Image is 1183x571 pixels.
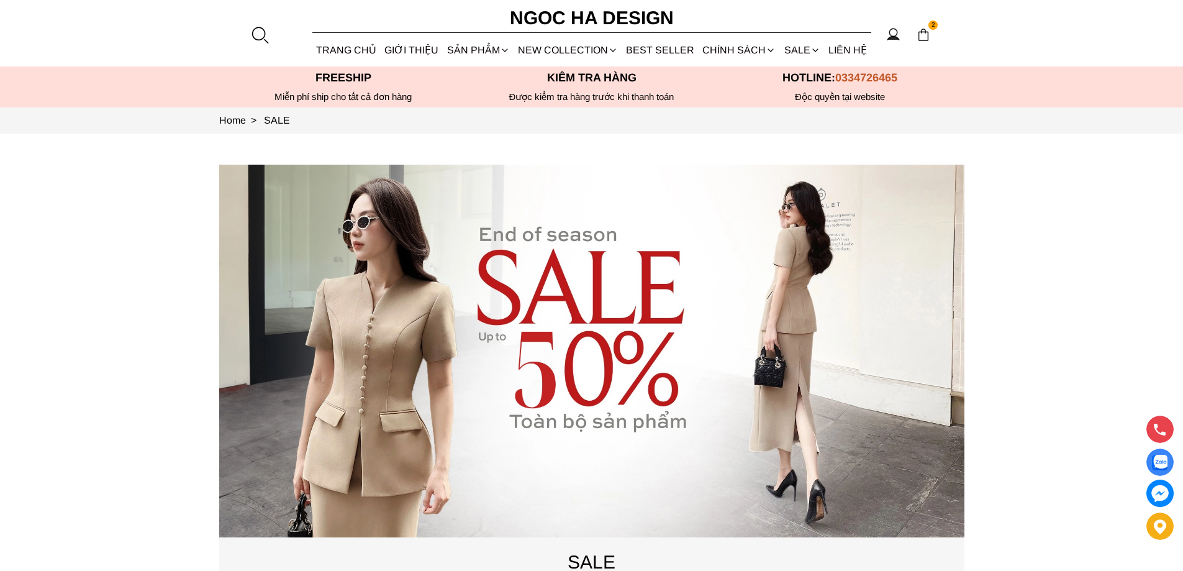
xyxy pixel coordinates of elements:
h6: Độc quyền tại website [716,91,964,103]
a: Display image [1146,449,1174,476]
a: Link to Home [219,115,264,126]
div: Miễn phí ship cho tất cả đơn hàng [219,91,468,103]
span: 2 [928,21,938,30]
p: Được kiểm tra hàng trước khi thanh toán [468,91,716,103]
div: Chính sách [699,34,780,66]
a: Ngoc Ha Design [499,3,685,33]
img: Display image [1152,455,1167,470]
img: img-CART-ICON-ksit0nf1 [917,28,930,42]
font: Kiểm tra hàng [547,71,637,84]
a: GIỚI THIỆU [381,34,443,66]
a: NEW COLLECTION [514,34,622,66]
p: Hotline: [716,71,964,85]
span: > [246,115,261,126]
a: SALE [780,34,824,66]
span: 0334726465 [835,71,897,84]
div: SẢN PHẨM [443,34,514,66]
a: Link to SALE [264,115,290,126]
a: messenger [1146,480,1174,507]
a: LIÊN HỆ [824,34,871,66]
a: TRANG CHỦ [312,34,381,66]
a: BEST SELLER [622,34,699,66]
p: Freeship [219,71,468,85]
